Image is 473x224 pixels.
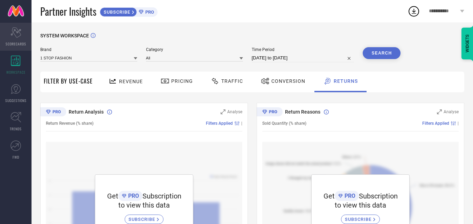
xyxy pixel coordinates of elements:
[146,47,243,52] span: Category
[271,78,305,84] span: Conversion
[408,5,420,17] div: Open download list
[458,121,459,126] span: |
[227,109,242,114] span: Analyse
[359,192,398,200] span: Subscription
[40,4,96,19] span: Partner Insights
[241,121,242,126] span: |
[107,192,118,200] span: Get
[126,193,139,199] span: PRO
[285,109,320,115] span: Return Reasons
[252,47,354,52] span: Time Period
[252,54,354,62] input: Select time period
[46,121,93,126] span: Return Revenue (% share)
[5,98,27,103] span: SUGGESTIONS
[171,78,193,84] span: Pricing
[343,193,355,199] span: PRO
[437,109,442,114] svg: Zoom
[341,209,380,224] a: SUBSCRIBE
[334,78,358,84] span: Returns
[6,41,26,46] span: SCORECARDS
[221,78,243,84] span: Traffic
[6,70,26,75] span: WORKSPACE
[142,192,181,200] span: Subscription
[444,109,459,114] span: Analyse
[221,109,225,114] svg: Zoom
[257,107,283,118] div: Premium
[44,77,93,85] span: Filter By Use-Case
[422,121,449,126] span: Filters Applied
[206,121,233,126] span: Filters Applied
[125,209,164,224] a: SUBSCRIBE
[345,217,373,222] span: SUBSCRIBE
[40,33,89,38] span: SYSTEM WORKSPACE
[144,9,154,15] span: PRO
[335,201,386,209] span: to view this data
[262,121,306,126] span: Sold Quantity (% share)
[13,154,19,160] span: FWD
[118,201,170,209] span: to view this data
[100,6,158,17] a: SUBSCRIBEPRO
[100,9,132,15] span: SUBSCRIBE
[10,126,22,131] span: TRENDS
[363,47,401,59] button: Search
[40,47,137,52] span: Brand
[128,217,157,222] span: SUBSCRIBE
[40,107,66,118] div: Premium
[119,79,143,84] span: Revenue
[324,192,335,200] span: Get
[69,109,104,115] span: Return Analysis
